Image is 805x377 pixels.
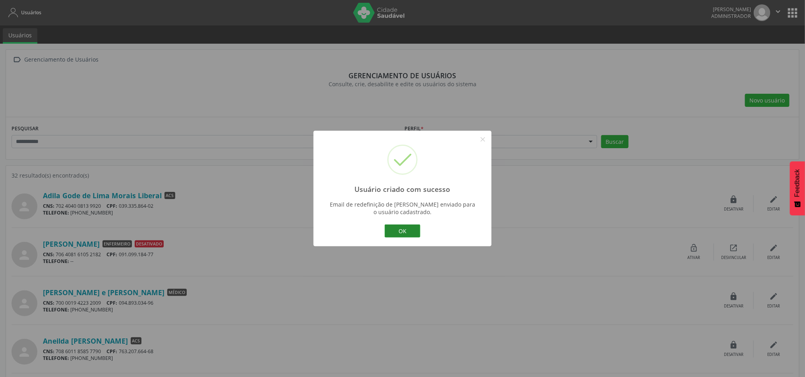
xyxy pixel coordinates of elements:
[794,169,801,197] span: Feedback
[355,185,451,193] h2: Usuário criado com sucesso
[476,133,490,146] button: Close this dialog
[329,201,476,216] div: Email de redefinição de [PERSON_NAME] enviado para o usuário cadastrado.
[790,161,805,215] button: Feedback - Mostrar pesquisa
[385,224,420,238] button: OK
